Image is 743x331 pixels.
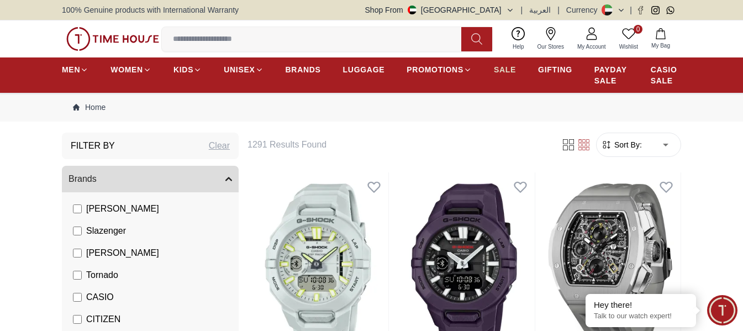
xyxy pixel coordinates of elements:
[594,312,688,321] p: Talk to our watch expert!
[86,269,118,282] span: Tornado
[73,315,82,324] input: CITIZEN
[209,139,230,153] div: Clear
[408,6,417,14] img: United Arab Emirates
[651,6,660,14] a: Instagram
[508,43,529,51] span: Help
[651,60,681,91] a: CASIO SALE
[666,6,675,14] a: Whatsapp
[538,60,572,80] a: GIFTING
[533,43,568,51] span: Our Stores
[62,64,80,75] span: MEN
[630,4,632,15] span: |
[71,139,115,153] h3: Filter By
[594,64,629,86] span: PAYDAY SALE
[73,227,82,235] input: Slazenger
[73,249,82,258] input: [PERSON_NAME]
[613,25,645,53] a: 0Wishlist
[110,64,143,75] span: WOMEN
[647,41,675,50] span: My Bag
[538,64,572,75] span: GIFTING
[521,4,523,15] span: |
[343,60,385,80] a: LUGGAGE
[224,64,255,75] span: UNISEX
[173,60,202,80] a: KIDS
[224,60,263,80] a: UNISEX
[343,64,385,75] span: LUGGAGE
[62,60,88,80] a: MEN
[594,60,629,91] a: PAYDAY SALE
[557,4,560,15] span: |
[707,295,737,325] div: Chat Widget
[601,139,642,150] button: Sort By:
[68,172,97,186] span: Brands
[86,246,159,260] span: [PERSON_NAME]
[531,25,571,53] a: Our Stores
[62,93,681,122] nav: Breadcrumb
[594,300,688,311] div: Hey there!
[73,271,82,280] input: Tornado
[407,60,472,80] a: PROMOTIONS
[86,313,120,326] span: CITIZEN
[62,4,239,15] span: 100% Genuine products with International Warranty
[286,60,321,80] a: BRANDS
[612,139,642,150] span: Sort By:
[494,60,516,80] a: SALE
[651,64,681,86] span: CASIO SALE
[506,25,531,53] a: Help
[636,6,645,14] a: Facebook
[73,204,82,213] input: [PERSON_NAME]
[86,291,114,304] span: CASIO
[86,202,159,216] span: [PERSON_NAME]
[66,27,159,50] img: ...
[247,138,547,151] h6: 1291 Results Found
[407,64,463,75] span: PROMOTIONS
[573,43,610,51] span: My Account
[286,64,321,75] span: BRANDS
[645,26,677,52] button: My Bag
[110,60,151,80] a: WOMEN
[173,64,193,75] span: KIDS
[529,4,551,15] button: العربية
[494,64,516,75] span: SALE
[634,25,642,34] span: 0
[73,102,106,113] a: Home
[86,224,126,238] span: Slazenger
[365,4,514,15] button: Shop From[GEOGRAPHIC_DATA]
[73,293,82,302] input: CASIO
[566,4,602,15] div: Currency
[615,43,642,51] span: Wishlist
[62,166,239,192] button: Brands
